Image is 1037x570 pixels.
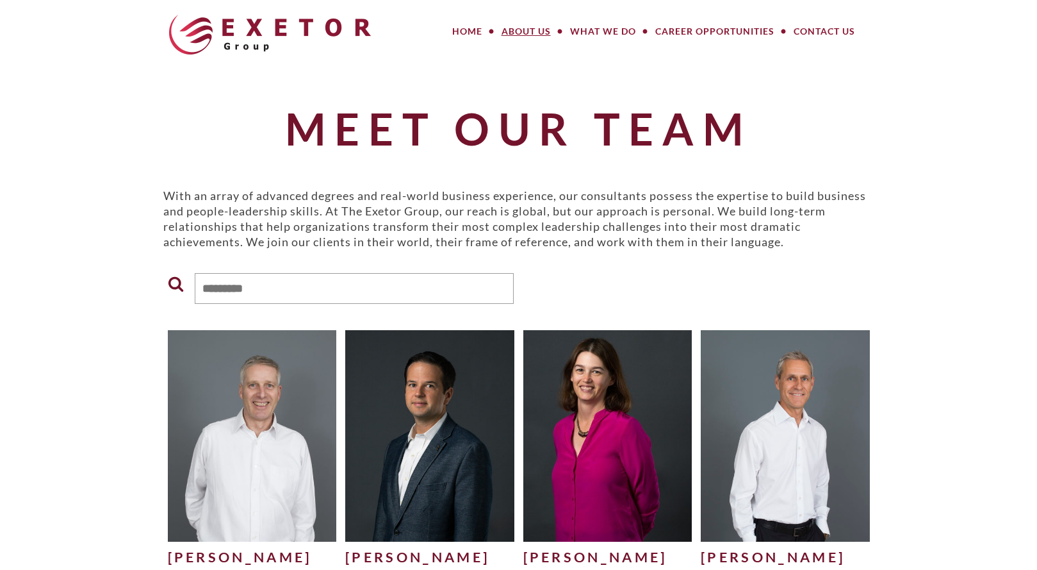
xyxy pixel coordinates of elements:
[784,19,865,44] a: Contact Us
[523,548,692,567] div: [PERSON_NAME]
[163,105,874,153] h1: Meet Our Team
[345,330,514,541] img: Philipp-Ebert_edited-1-500x625.jpg
[168,548,337,567] div: [PERSON_NAME]
[523,330,692,541] img: Julie-H-500x625.jpg
[701,548,870,567] div: [PERSON_NAME]
[560,19,646,44] a: What We Do
[169,15,371,54] img: The Exetor Group
[443,19,492,44] a: Home
[646,19,784,44] a: Career Opportunities
[345,548,514,567] div: [PERSON_NAME]
[168,330,337,541] img: Dave-Blackshaw-for-website2-500x625.jpg
[492,19,560,44] a: About Us
[701,330,870,541] img: Craig-Mitchell-Website-500x625.jpg
[163,188,874,249] p: With an array of advanced degrees and real-world business experience, our consultants possess the...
